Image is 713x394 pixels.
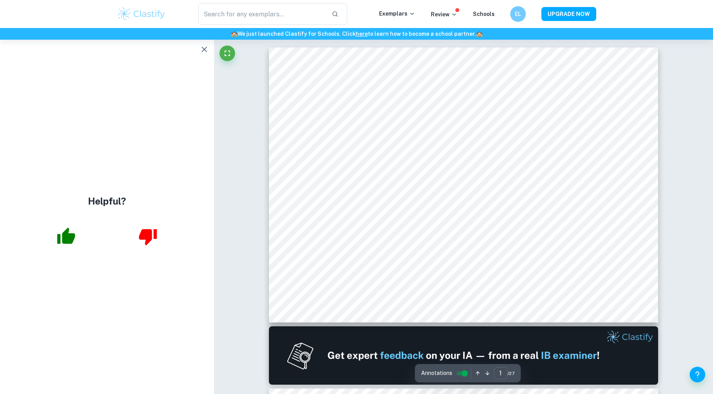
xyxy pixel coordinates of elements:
[198,3,325,25] input: Search for any exemplars...
[508,370,515,377] span: / 27
[473,11,495,17] a: Schools
[476,31,483,37] span: 🏫
[117,6,166,22] img: Clastify logo
[88,194,126,208] h4: Helpful?
[379,9,415,18] p: Exemplars
[231,31,237,37] span: 🏫
[421,369,452,377] span: Annotations
[431,10,457,19] p: Review
[356,31,368,37] a: here
[269,326,658,385] img: Ad
[510,6,526,22] button: EL
[514,10,523,18] h6: EL
[2,30,711,38] h6: We just launched Clastify for Schools. Click to learn how to become a school partner.
[690,367,705,382] button: Help and Feedback
[220,46,235,61] button: Fullscreen
[541,7,596,21] button: UPGRADE NOW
